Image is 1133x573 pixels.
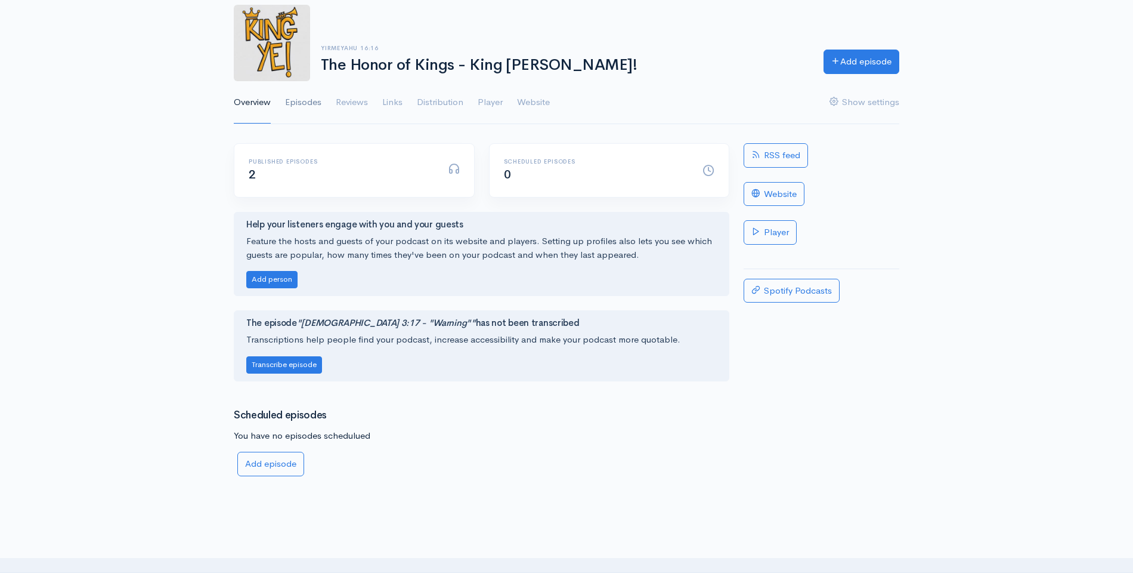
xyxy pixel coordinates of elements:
[234,410,729,421] h3: Scheduled episodes
[504,158,689,165] h6: Scheduled episodes
[504,167,511,182] span: 0
[517,81,550,124] a: Website
[246,271,298,288] button: Add person
[246,220,717,230] h4: Help your listeners engage with you and your guests
[285,81,321,124] a: Episodes
[321,57,809,74] h1: The Honor of Kings - King [PERSON_NAME]!
[234,429,729,443] p: You have no episodes schedulued
[417,81,463,124] a: Distribution
[824,50,899,74] a: Add episode
[297,317,476,328] i: "[DEMOGRAPHIC_DATA] 3:17 - "Warning""
[744,182,804,207] a: Website
[246,358,322,369] a: Transcribe episode
[246,273,298,284] a: Add person
[246,333,717,347] p: Transcriptions help people find your podcast, increase accessibility and make your podcast more q...
[249,167,256,182] span: 2
[237,452,304,476] a: Add episode
[249,158,434,165] h6: Published episodes
[478,81,503,124] a: Player
[234,81,271,124] a: Overview
[744,279,840,303] a: Spotify Podcasts
[744,220,797,245] a: Player
[336,81,368,124] a: Reviews
[382,81,403,124] a: Links
[744,143,808,168] a: RSS feed
[246,356,322,374] button: Transcribe episode
[321,45,809,51] h6: YirmeYAHu 16:16
[829,81,899,124] a: Show settings
[246,235,717,261] p: Feature the hosts and guests of your podcast on its website and players. Setting up profiles also...
[246,318,717,328] h4: The episode has not been transcribed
